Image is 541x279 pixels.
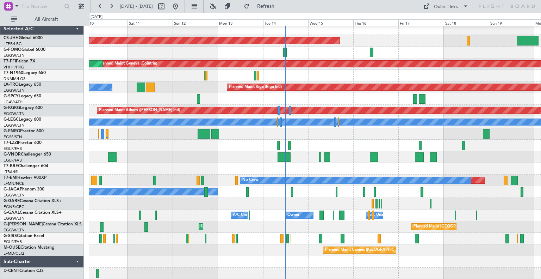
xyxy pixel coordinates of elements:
a: G-SIRSCitation Excel [4,234,44,238]
span: Refresh [251,4,281,9]
div: Mon 13 [218,19,263,26]
span: G-LEGC [4,117,19,122]
a: T7-N1960Legacy 650 [4,71,46,75]
a: T7-BREChallenger 604 [4,164,48,168]
a: G-FOMOGlobal 6000 [4,48,45,52]
a: CS-JHHGlobal 6000 [4,36,43,40]
span: [DATE] - [DATE] [120,3,153,10]
span: G-SPCY [4,94,19,98]
button: Quick Links [420,1,472,12]
div: Owner [287,210,299,220]
a: LTBA/ISL [4,169,19,175]
div: Thu 16 [353,19,398,26]
a: EGNR/CEG [4,204,25,210]
a: EGGW/LTN [4,111,25,116]
div: No Crew [242,175,259,186]
a: G-VNORChallenger 650 [4,152,51,157]
div: [DATE] [91,14,102,20]
button: All Aircraft [8,14,76,25]
span: M-OUSE [4,245,20,250]
div: A/C Unavailable [368,210,397,220]
span: D-CENT [4,269,19,273]
a: EGLF/FAB [4,146,22,151]
a: VHHH/HKG [4,65,24,70]
div: Planned Maint Riga (Riga Intl) [229,82,282,92]
span: G-SIRS [4,234,17,238]
span: G-VNOR [4,152,21,157]
span: G-[PERSON_NAME] [4,222,43,226]
a: G-[PERSON_NAME]Cessna Citation XLS [4,222,82,226]
span: G-GARE [4,199,20,203]
div: Sat 11 [128,19,173,26]
span: T7-BRE [4,164,18,168]
a: G-JAGAPhenom 300 [4,187,44,192]
div: Sun 12 [173,19,218,26]
a: EGLF/FAB [4,158,22,163]
a: DNMM/LOS [4,76,25,81]
div: Sat 18 [444,19,489,26]
div: Quick Links [434,4,458,11]
a: LFMN/NCE [4,181,24,186]
button: Refresh [241,1,283,12]
a: EGGW/LTN [4,193,25,198]
a: LFMD/CEQ [4,251,24,256]
a: M-OUSECitation Mustang [4,245,55,250]
span: T7-LZZI [4,141,18,145]
a: EGGW/LTN [4,123,25,128]
span: CS-JHH [4,36,19,40]
div: Planned Maint Cannes ([GEOGRAPHIC_DATA]) [325,245,409,255]
span: G-FOMO [4,48,21,52]
div: Fri 10 [82,19,128,26]
a: G-LEGCLegacy 600 [4,117,41,122]
a: LFPB/LBG [4,41,22,47]
a: D-CENTCitation CJ3 [4,269,44,273]
a: LGAV/ATH [4,99,23,105]
div: Sun 19 [489,19,534,26]
a: G-GARECessna Citation XLS+ [4,199,62,203]
div: Planned Maint [GEOGRAPHIC_DATA] ([GEOGRAPHIC_DATA]) [413,222,524,232]
a: EGGW/LTN [4,53,25,58]
div: Fri 17 [398,19,443,26]
a: G-KGKGLegacy 600 [4,106,43,110]
a: G-ENRGPraetor 600 [4,129,44,133]
span: G-JAGA [4,187,20,192]
div: Wed 15 [308,19,353,26]
div: A/C Unavailable [233,210,262,220]
a: T7-LZZIPraetor 600 [4,141,42,145]
a: T7-EMIHawker 900XP [4,176,46,180]
span: G-KGKG [4,106,20,110]
div: Planned Maint Athens ([PERSON_NAME] Intl) [99,105,180,116]
span: T7-EMI [4,176,17,180]
input: Trip Number [21,1,62,12]
a: EGGW/LTN [4,216,25,221]
div: Planned Maint Geneva (Cointrin) [99,59,157,69]
a: G-SPCYLegacy 650 [4,94,41,98]
span: T7-N1960 [4,71,23,75]
a: EGSS/STN [4,134,22,140]
a: T7-FFIFalcon 7X [4,59,35,63]
div: Unplanned Maint [GEOGRAPHIC_DATA] ([GEOGRAPHIC_DATA]) [201,222,317,232]
a: LX-TROLegacy 650 [4,83,41,87]
a: EGGW/LTN [4,228,25,233]
a: G-GAALCessna Citation XLS+ [4,211,62,215]
span: G-GAAL [4,211,20,215]
a: EGLF/FAB [4,239,22,244]
span: LX-TRO [4,83,19,87]
a: EGGW/LTN [4,88,25,93]
span: T7-FFI [4,59,16,63]
span: G-ENRG [4,129,20,133]
span: All Aircraft [18,17,74,22]
div: Tue 14 [263,19,308,26]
